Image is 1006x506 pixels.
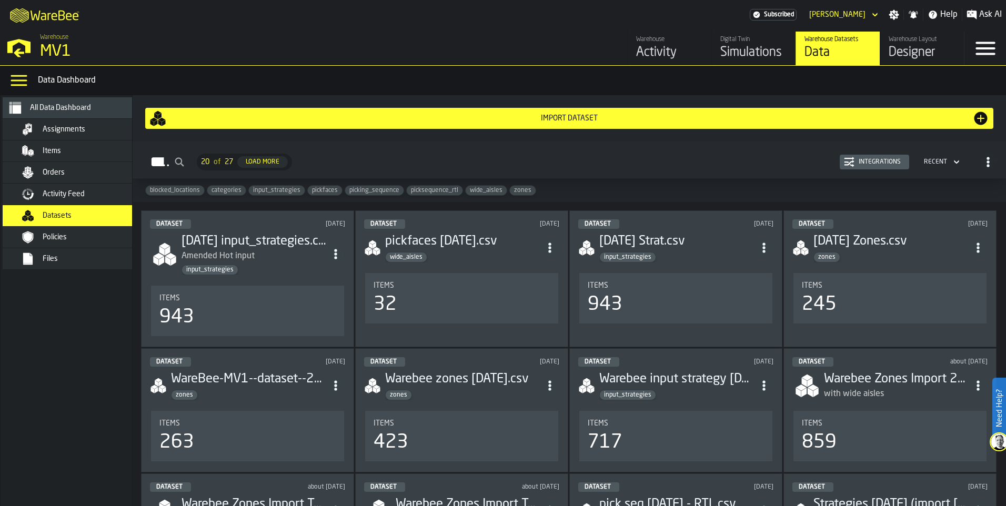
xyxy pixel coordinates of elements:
[698,220,774,228] div: Updated: 23/09/2025, 15:24:19 Created: 23/09/2025, 15:23:28
[159,294,336,302] div: Title
[43,233,67,241] span: Policies
[159,419,180,428] span: Items
[912,220,988,228] div: Updated: 23/09/2025, 15:18:30 Created: 23/09/2025, 15:18:05
[793,273,987,323] div: stat-Items
[962,8,1006,21] label: button-toggle-Ask AI
[792,409,988,463] section: card-DataDashboardCard
[364,482,405,492] div: status-5 2
[588,419,608,428] span: Items
[636,44,703,61] div: Activity
[171,371,326,388] h3: WareBee-MV1--dataset--2025-09-09-1213--3ccf57d1v2.csv
[711,32,796,65] a: link-to-/wh/i/3ccf57d1-1e0c-4a81-a3bb-c2011c5f0d50/simulations
[4,70,34,91] label: button-toggle-Data Menu
[345,187,404,194] span: picking_sequence
[150,284,345,338] section: card-DataDashboardCard
[579,411,772,461] div: stat-Items
[386,391,411,399] span: zones
[578,271,773,326] section: card-DataDashboardCard
[365,411,558,461] div: stat-Items
[585,484,611,490] span: Dataset
[151,411,344,461] div: stat-Items
[3,119,150,140] li: menu Assignments
[802,281,978,290] div: Title
[374,419,394,428] span: Items
[466,187,507,194] span: wide_aisles
[824,388,969,400] div: with wide aisles
[242,158,284,166] div: Load More
[783,348,997,472] div: ItemListCard-DashboardItemContainer
[133,141,1006,179] h2: button-Dataset
[964,32,1006,65] label: button-toggle-Menu
[636,36,703,43] div: Warehouse
[484,483,560,491] div: Updated: 28/08/2025, 11:00:27 Created: 28/08/2025, 10:58:31
[385,371,540,388] h3: Warebee zones [DATE].csv
[792,357,833,367] div: status-5 2
[150,357,191,367] div: status-5 2
[813,233,969,250] h3: [DATE] Zones.csv
[600,254,656,261] span: input_strategies
[599,233,755,250] h3: [DATE] Strat.csv
[3,184,150,205] li: menu Activity Feed
[374,281,394,290] span: Items
[588,281,764,290] div: Title
[889,36,955,43] div: Warehouse Layout
[814,254,840,261] span: zones
[201,158,209,166] span: 20
[923,8,962,21] label: button-toggle-Help
[145,108,993,129] button: button-Import Dataset
[364,357,405,367] div: status-5 2
[796,32,880,65] a: link-to-/wh/i/3ccf57d1-1e0c-4a81-a3bb-c2011c5f0d50/data
[38,74,1002,87] div: Data Dashboard
[599,371,755,388] h3: Warebee input strategy [DATE].csv
[370,359,397,365] span: Dataset
[207,187,246,194] span: categories
[510,187,536,194] span: zones
[588,432,622,453] div: 717
[750,9,797,21] a: link-to-/wh/i/3ccf57d1-1e0c-4a81-a3bb-c2011c5f0d50/settings/billing
[370,221,397,227] span: Dataset
[182,233,326,250] h3: [DATE] input_strategies.csv
[3,205,150,227] li: menu Datasets
[854,158,905,166] div: Integrations
[880,32,964,65] a: link-to-/wh/i/3ccf57d1-1e0c-4a81-a3bb-c2011c5f0d50/designer
[569,348,782,472] div: ItemListCard-DashboardItemContainer
[764,11,794,18] span: Subscribed
[627,32,711,65] a: link-to-/wh/i/3ccf57d1-1e0c-4a81-a3bb-c2011c5f0d50/feed/
[579,273,772,323] div: stat-Items
[156,484,183,490] span: Dataset
[3,248,150,270] li: menu Files
[43,190,85,198] span: Activity Feed
[3,97,150,119] li: menu All Data Dashboard
[792,219,833,229] div: status-5 2
[802,294,837,315] div: 245
[599,233,755,250] div: 23.09.2025 Strat.csv
[912,358,988,366] div: Updated: 02/09/2025, 13:42:39 Created: 02/09/2025, 13:41:33
[802,419,978,428] div: Title
[578,409,773,463] section: card-DataDashboardCard
[355,210,568,347] div: ItemListCard-DashboardItemContainer
[792,271,988,326] section: card-DataDashboardCard
[385,371,540,388] div: Warebee zones 9.9.25.csv
[805,8,880,21] div: DropdownMenuValue-Aaron Tamborski Tamborski
[585,221,611,227] span: Dataset
[698,483,774,491] div: Updated: 06/08/2025, 15:17:32 Created: 06/08/2025, 15:17:10
[813,233,969,250] div: 23.09.2025 Zones.csv
[40,42,324,61] div: MV1
[166,114,972,123] div: Import Dataset
[237,156,288,168] button: button-Load More
[940,8,958,21] span: Help
[385,233,540,250] div: pickfaces 23.09.2025.csv
[374,281,550,290] div: Title
[993,379,1005,438] label: Need Help?
[824,371,969,388] h3: Warebee Zones Import 2092025.csv
[364,219,405,229] div: status-5 2
[783,210,997,347] div: ItemListCard-DashboardItemContainer
[193,154,296,170] div: ButtonLoadMore-Load More-Prev-First-Last
[3,227,150,248] li: menu Policies
[484,220,560,228] div: Updated: 23/09/2025, 15:40:30 Created: 23/09/2025, 15:40:04
[802,281,822,290] span: Items
[802,432,837,453] div: 859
